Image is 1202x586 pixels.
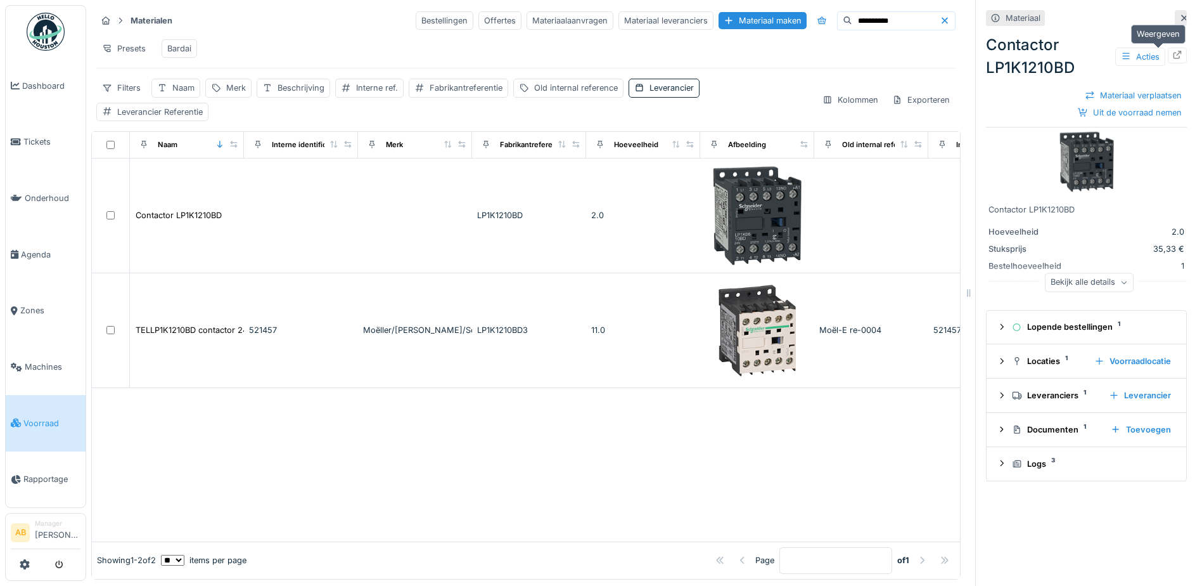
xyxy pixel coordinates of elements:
div: Exporteren [886,91,956,109]
div: 11.0 [591,324,695,336]
div: Acties [1115,48,1165,66]
div: Materiaal [1006,12,1040,24]
a: Voorraad [6,395,86,452]
span: Zones [20,304,80,316]
div: Hoeveelheid [988,226,1084,238]
img: Contactor LP1K1210BD [1055,130,1118,193]
div: Toevoegen [1106,421,1176,438]
div: Manager [35,519,80,528]
div: Naam [158,140,177,150]
summary: Locaties1Voorraadlocatie [992,349,1181,373]
li: [PERSON_NAME] [35,519,80,546]
div: Uit de voorraad nemen [1073,104,1187,121]
div: LP1K1210BD3 [477,324,581,336]
div: Stuksprijs [988,243,1084,255]
div: Old internal reference [534,82,618,94]
div: Filters [96,79,146,97]
span: Voorraad [23,417,80,429]
div: Bardai [167,42,191,55]
div: 2.0 [1089,226,1184,238]
div: Moëller/[PERSON_NAME]/Schneider/Telemecanique… [363,324,467,336]
summary: Documenten1Toevoegen [992,418,1181,441]
div: Merk [386,140,403,150]
div: Page [755,554,774,566]
div: Materiaal maken [719,12,807,29]
div: Bestelhoeveelheid [988,260,1084,272]
a: Rapportage [6,452,86,508]
div: Interne ref. [356,82,398,94]
div: Bekijk alle details [1045,273,1134,292]
div: Fabrikantreferentie [500,140,566,150]
div: 521457 [249,324,353,336]
div: 1 [1089,260,1184,272]
div: Leverancier [649,82,694,94]
div: Old internal reference [842,140,918,150]
div: 35,33 € [1089,243,1184,255]
summary: Leveranciers1Leverancier [992,384,1181,407]
summary: Lopende bestellingen1 [992,316,1181,339]
div: TELLP1K1210BD contactor 24VDC 5,5KW [136,324,294,336]
div: 2.0 [591,209,695,221]
div: Logs [1012,458,1171,470]
div: Lopende bestellingen [1012,321,1171,333]
div: Hoeveelheid [614,140,658,150]
div: Leverancier [1104,387,1176,404]
div: Merk [226,82,246,94]
div: Contactor LP1K1210BD [988,204,1184,216]
div: Materiaalaanvragen [527,11,613,30]
strong: Materialen [125,15,177,27]
a: Onderhoud [6,170,86,226]
li: AB [11,523,30,542]
span: Onderhoud [25,192,80,204]
img: Badge_color-CXgf-gQk.svg [27,13,65,51]
div: Fabrikantreferentie [430,82,502,94]
div: 521457 [933,324,1037,336]
a: Tickets [6,114,86,171]
a: Agenda [6,226,86,283]
span: Agenda [21,249,80,261]
div: Materiaal leveranciers [618,11,713,30]
div: Naam [172,82,195,94]
div: Showing 1 - 2 of 2 [97,554,156,566]
div: Weergeven [1131,25,1186,43]
div: Contactor LP1K1210BD [986,34,1187,79]
a: Machines [6,339,86,395]
img: TELLP1K1210BD contactor 24VDC 5,5KW [705,278,809,382]
div: Kolommen [817,91,884,109]
div: Bestellingen [416,11,473,30]
strong: of 1 [897,554,909,566]
a: AB Manager[PERSON_NAME] [11,519,80,549]
div: Leverancier Referentie [117,106,203,118]
span: Rapportage [23,473,80,485]
div: Leveranciers [1012,389,1099,401]
div: LP1K1210BD [477,209,581,221]
div: items per page [161,554,246,566]
summary: Logs3 [992,452,1181,476]
div: Materiaal verplaatsen [1080,87,1187,104]
img: Contactor LP1K1210BD [705,164,809,268]
div: Documenten [1012,424,1101,436]
span: Machines [25,361,80,373]
a: Dashboard [6,58,86,114]
a: Zones [6,283,86,339]
div: Locaties [1012,355,1084,367]
div: Moël-E re-0004 [819,324,923,336]
span: Tickets [23,136,80,148]
div: Contactor LP1K1210BD [136,209,222,221]
div: Voorraadlocatie [1089,353,1176,370]
div: Presets [96,39,151,58]
div: Offertes [478,11,521,30]
span: Dashboard [22,80,80,92]
div: Interne identificator [272,140,340,150]
div: Beschrijving [278,82,324,94]
div: Afbeelding [728,140,766,150]
div: Interne ref. [956,140,994,150]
